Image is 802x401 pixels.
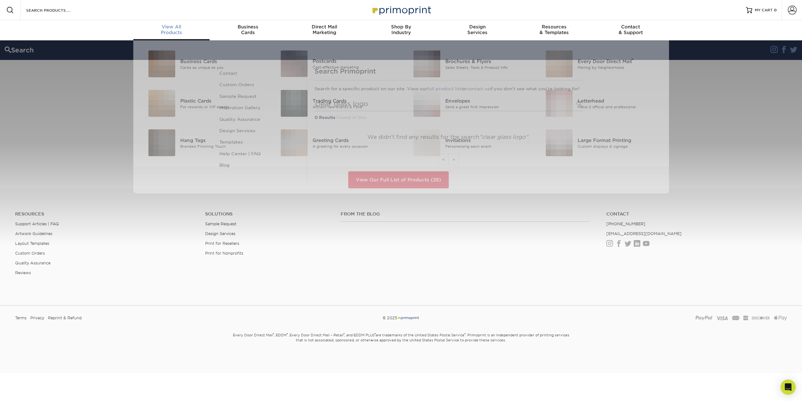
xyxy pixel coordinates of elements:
[271,313,531,323] div: © 2025
[546,90,573,117] img: Letterhead
[210,24,286,30] span: Business
[578,58,661,65] div: Every Door Direct Mail
[313,104,396,109] div: Attract new clients & Fans
[148,90,175,117] img: Plastic Cards
[363,24,439,35] div: Industry
[273,333,274,336] sup: ®
[413,129,440,156] img: Invitations
[348,171,449,188] a: View Our Full List of Products (28)
[370,3,433,17] img: Primoprint
[774,8,777,12] span: 0
[281,50,308,77] img: Postcards
[273,87,396,119] a: Trading Cards Trading Cards Attract new clients & Fans
[141,87,264,119] a: Plastic Cards Plastic Cards For rewards or VIP events
[632,58,633,62] sup: ®
[30,313,44,323] a: Privacy
[148,50,175,77] img: Business Cards
[538,48,661,80] a: Every Door Direct Mail Every Door Direct Mail® Mailing by Neighborhood
[343,333,344,336] sup: ®
[180,137,264,144] div: Hang Tags
[592,24,669,35] div: & Support
[26,6,87,14] input: SEARCH PRODUCTS.....
[273,127,396,159] a: Greeting Cards Greeting Cards A greeting for every occasion
[180,65,264,70] div: Cards as unique as you
[15,261,50,265] a: Quality Assurance
[286,24,363,35] div: Marketing
[464,333,465,336] sup: ®
[546,129,573,156] img: Large Format Printing
[439,24,516,30] span: Design
[133,20,210,40] a: View AllProducts
[755,8,773,13] span: MY CART
[141,48,264,80] a: Business Cards Business Cards Cards as unique as you
[406,87,529,119] a: Envelopes Envelopes Send a great first impression
[363,24,439,30] span: Shop By
[313,137,396,144] div: Greeting Cards
[180,104,264,109] div: For rewards or VIP events
[413,90,440,117] img: Envelopes
[180,97,264,104] div: Plastic Cards
[281,90,308,117] img: Trading Cards
[578,65,661,70] div: Mailing by Neighborhood
[516,24,592,30] span: Resources
[180,58,264,65] div: Business Cards
[592,20,669,40] a: Contact& Support
[313,97,396,104] div: Trading Cards
[133,24,210,30] span: View All
[445,97,529,104] div: Envelopes
[313,144,396,149] div: A greeting for every occasion
[546,50,573,77] img: Every Door Direct Mail
[397,315,419,320] img: Primoprint
[141,127,264,159] a: Hang Tags Hang Tags Branded Finishing Touch
[578,97,661,104] div: Letterhead
[578,104,661,109] div: Make it official and professional
[363,20,439,40] a: Shop ByIndustry
[516,20,592,40] a: Resources& Templates
[445,65,529,70] div: Sales Sheets, Tools & Product Info
[445,137,529,144] div: Invitations
[313,65,396,70] div: Cost-effective marketing
[538,127,661,159] a: Large Format Printing Large Format Printing Custom displays & signage
[210,24,286,35] div: Cards
[313,58,396,65] div: Postcards
[48,313,82,323] a: Reprint & Refund
[15,251,45,256] a: Custom Orders
[578,137,661,144] div: Large Format Printing
[375,333,376,336] sup: ®
[217,330,586,358] small: Every Door Direct Mail , EDDM , Every Door Direct Mail – Retail , and EDDM PLUS are trademarks of...
[15,313,26,323] a: Terms
[445,58,529,65] div: Brochures & Flyers
[538,87,661,119] a: Letterhead Letterhead Make it official and professional
[133,24,210,35] div: Products
[286,20,363,40] a: Direct MailMarketing
[406,127,529,159] a: Invitations Invitations Personalizing each event
[180,144,264,149] div: Branded Finishing Touch
[439,24,516,35] div: Services
[413,50,440,77] img: Brochures & Flyers
[439,20,516,40] a: DesignServices
[445,104,529,109] div: Send a great first impression
[445,144,529,149] div: Personalizing each event
[15,270,31,275] a: Reviews
[210,20,286,40] a: BusinessCards
[273,48,396,80] a: Postcards Postcards Cost-effective marketing
[516,24,592,35] div: & Templates
[406,48,529,80] a: Brochures & Flyers Brochures & Flyers Sales Sheets, Tools & Product Info
[287,333,288,336] sup: ®
[148,129,175,156] img: Hang Tags
[592,24,669,30] span: Contact
[286,24,363,30] span: Direct Mail
[781,380,796,395] div: Open Intercom Messenger
[578,144,661,149] div: Custom displays & signage
[205,251,243,256] a: Print for Nonprofits
[281,129,308,156] img: Greeting Cards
